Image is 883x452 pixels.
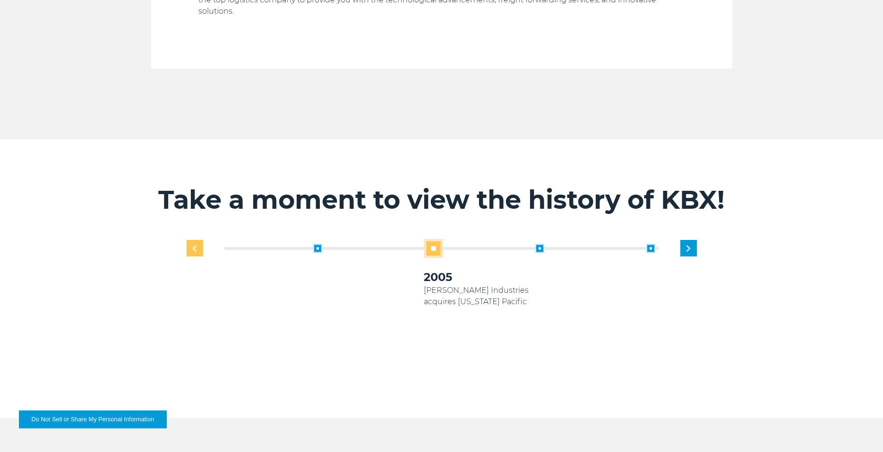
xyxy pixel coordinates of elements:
[193,245,197,251] img: previous slide
[19,410,167,428] button: Do Not Sell or Share My Personal Information
[686,245,690,251] img: next slide
[424,285,535,307] p: [PERSON_NAME] Industries acquires [US_STATE] Pacific
[151,184,732,215] h2: Take a moment to view the history of KBX!
[187,240,203,256] div: Previous slide
[680,240,697,256] div: Next slide
[424,270,535,285] h3: 2005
